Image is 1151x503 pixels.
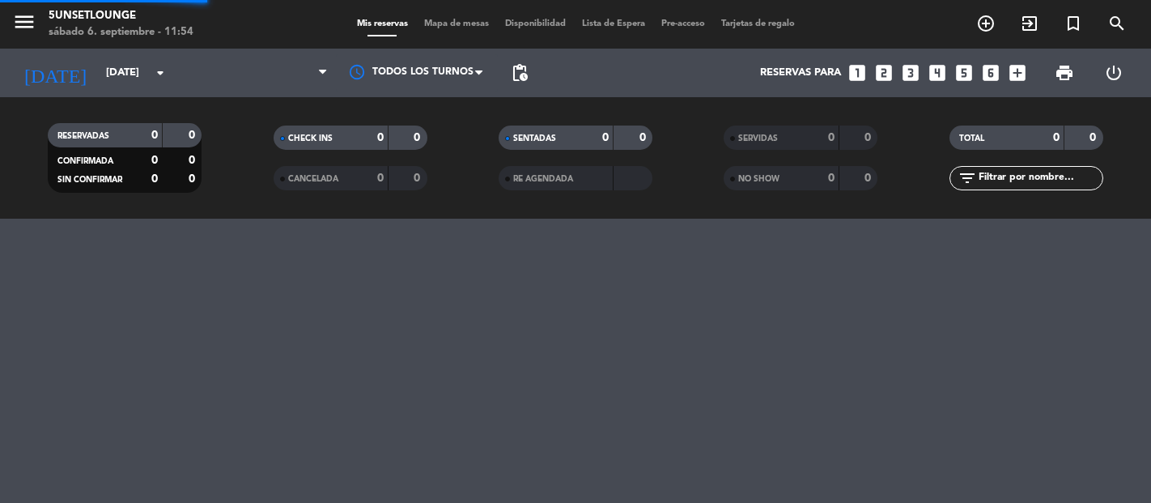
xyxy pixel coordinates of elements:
i: arrow_drop_down [151,63,170,83]
button: menu [12,10,36,40]
span: Mapa de mesas [416,19,497,28]
i: add_box [1007,62,1028,83]
span: Pre-acceso [653,19,713,28]
input: Filtrar por nombre... [977,169,1102,187]
span: CHECK INS [288,134,333,143]
strong: 0 [828,173,835,184]
strong: 0 [377,173,384,184]
strong: 0 [151,155,158,166]
span: SERVIDAS [738,134,778,143]
span: Lista de Espera [574,19,653,28]
span: print [1055,63,1074,83]
strong: 0 [414,173,423,184]
strong: 0 [1089,132,1099,143]
strong: 0 [189,173,198,185]
strong: 0 [864,132,874,143]
span: Tarjetas de regalo [713,19,803,28]
strong: 0 [602,132,609,143]
i: looks_4 [927,62,948,83]
span: TOTAL [959,134,984,143]
i: filter_list [958,168,977,188]
i: looks_6 [980,62,1001,83]
strong: 0 [639,132,649,143]
strong: 0 [151,130,158,141]
div: sábado 6. septiembre - 11:54 [49,24,193,40]
i: search [1107,14,1127,33]
div: LOG OUT [1089,49,1140,97]
span: pending_actions [510,63,529,83]
i: looks_two [873,62,894,83]
span: CANCELADA [288,175,338,183]
i: [DATE] [12,55,98,91]
strong: 0 [377,132,384,143]
span: NO SHOW [738,175,779,183]
strong: 0 [151,173,158,185]
i: power_settings_new [1104,63,1123,83]
span: Disponibilidad [497,19,574,28]
strong: 0 [189,155,198,166]
i: menu [12,10,36,34]
span: SIN CONFIRMAR [57,176,122,184]
i: looks_one [847,62,868,83]
span: Reservas para [760,66,841,79]
span: CONFIRMADA [57,157,113,165]
strong: 0 [1053,132,1060,143]
i: turned_in_not [1064,14,1083,33]
strong: 0 [414,132,423,143]
i: exit_to_app [1020,14,1039,33]
strong: 0 [189,130,198,141]
span: Mis reservas [349,19,416,28]
i: looks_5 [954,62,975,83]
div: 5unsetlounge [49,8,193,24]
span: SENTADAS [513,134,556,143]
strong: 0 [864,173,874,184]
i: add_circle_outline [976,14,996,33]
span: RESERVADAS [57,132,109,140]
strong: 0 [828,132,835,143]
i: looks_3 [900,62,921,83]
span: RE AGENDADA [513,175,573,183]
